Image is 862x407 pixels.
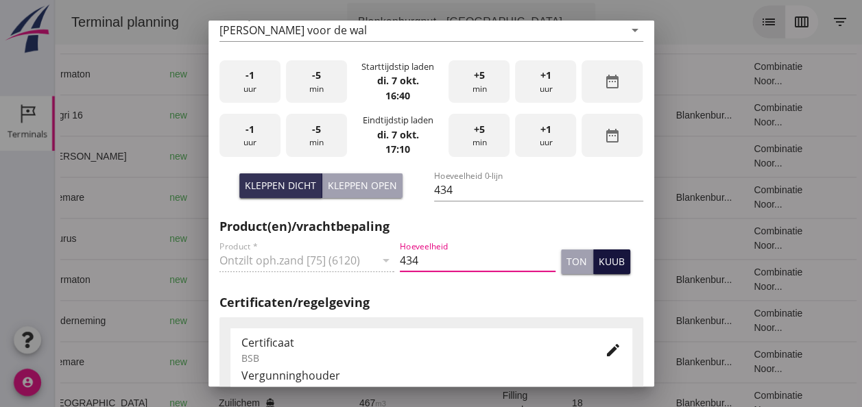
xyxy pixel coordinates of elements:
small: m3 [320,71,331,79]
div: Gouda [164,232,258,246]
button: ton [561,249,593,274]
div: Gouda [164,314,258,328]
div: Combinatie Noordzeezand V.O.F. [241,384,621,398]
div: [PERSON_NAME] voor de wal [219,24,367,36]
i: directions_boat [198,110,208,120]
td: 434 [294,341,369,382]
td: Filling sand [437,136,506,177]
td: 999 [294,218,369,259]
td: Combinatie Noor... [688,136,773,177]
span: +5 [474,122,485,137]
td: Ontzilt oph.zan... [437,218,506,259]
div: min [286,114,347,157]
td: Combinatie Noor... [688,177,773,218]
td: Ontzilt oph.zan... [437,259,506,300]
input: Hoeveelheid [400,249,555,271]
td: new [104,341,153,382]
td: Combinatie Noor... [688,53,773,95]
td: Blankenbur... [610,300,688,341]
td: new [104,300,153,341]
small: m3 [326,317,337,325]
small: m3 [320,153,331,161]
td: Ontzilt oph.zan... [437,177,506,218]
small: m3 [320,194,331,202]
input: Hoeveelheid 0-lijn [434,179,643,201]
i: list [706,14,722,30]
i: arrow_drop_down [516,14,532,30]
div: uur [515,60,576,103]
i: arrow_drop_down [627,22,643,38]
div: Terminal planning [5,12,135,32]
td: 18 [506,341,610,382]
span: -1 [246,68,254,83]
td: new [104,95,153,136]
i: directions_boat [198,193,208,202]
td: 1231 [294,300,369,341]
i: directions_boat [211,357,220,367]
i: calendar_view_week [739,14,755,30]
strong: di. 7 okt. [376,74,418,87]
div: BSB [241,351,583,365]
div: Gouda [164,273,258,287]
td: Blankenbur... [610,177,688,218]
h2: Certificaten/regelgeving [219,293,643,312]
i: directions_boat [248,69,258,79]
small: m3 [326,112,337,120]
span: -5 [312,68,321,83]
div: Eindtijdstip laden [362,114,433,127]
i: edit [605,342,621,358]
i: directions_boat [198,234,208,243]
div: Blankenburgput - [GEOGRAPHIC_DATA] [303,14,507,30]
td: Combinatie Noor... [688,259,773,300]
i: filter_list [777,14,793,30]
div: Bergambacht [164,149,258,164]
td: 18 [506,136,610,177]
td: Blankenbur... [610,95,688,136]
div: Gouda [164,108,258,123]
td: 672 [294,259,369,300]
h2: Product(en)/vrachtbepaling [219,217,643,236]
div: uur [219,114,280,157]
small: m3 [320,358,331,367]
button: Kleppen dicht [239,173,322,198]
td: new [104,218,153,259]
td: 18 [506,53,610,95]
i: date_range [604,127,621,144]
td: Ontzilt oph.zan... [437,95,506,136]
span: +1 [540,122,551,137]
strong: 17:10 [385,143,410,156]
span: +5 [474,68,485,83]
i: directions_boat [198,316,208,325]
i: date_range [604,73,621,90]
div: Certificaat [241,334,583,351]
div: Gouda [164,190,258,205]
td: Combinatie Noor... [688,300,773,341]
div: ton [566,254,587,269]
div: kuub [599,254,625,269]
td: 1298 [294,95,369,136]
td: Ontzilt oph.zan... [437,53,506,95]
td: Combinatie Noor... [688,341,773,382]
button: kuub [593,249,630,274]
td: Ontzilt oph.zan... [437,300,506,341]
div: Kleppen open [328,178,397,193]
td: new [104,53,153,95]
td: 18 [506,259,610,300]
td: Blankenbur... [610,341,688,382]
span: -1 [246,122,254,137]
div: uur [219,60,280,103]
div: uur [515,114,576,157]
span: -5 [312,122,321,137]
div: Starttijdstip laden [361,60,434,73]
div: Kleppen dicht [245,178,316,193]
td: Filling sand [437,341,506,382]
td: new [104,136,153,177]
td: 397 [294,136,369,177]
strong: di. 7 okt. [376,128,418,141]
span: +1 [540,68,551,83]
div: Zuilichem [164,355,258,369]
div: min [286,60,347,103]
td: new [104,177,153,218]
div: Rotterdam Zandoverslag [164,60,258,88]
td: Blankenbur... [610,259,688,300]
